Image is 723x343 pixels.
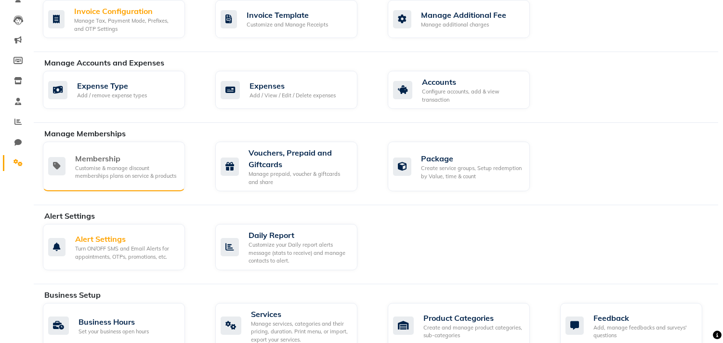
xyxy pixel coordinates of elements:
div: Services [251,308,350,320]
div: Create and manage product categories, sub-categories [423,324,522,340]
a: ExpensesAdd / View / Edit / Delete expenses [215,71,373,109]
div: Membership [75,153,177,164]
div: Manage prepaid, voucher & giftcards and share [249,170,350,186]
div: Customize and Manage Receipts [247,21,328,29]
div: Invoice Template [247,9,328,21]
div: Package [421,153,522,164]
div: Alert Settings [75,233,177,245]
div: Manage Tax, Payment Mode, Prefixes, and OTP Settings [74,17,177,33]
div: Add / View / Edit / Delete expenses [250,92,336,100]
a: Vouchers, Prepaid and GiftcardsManage prepaid, voucher & giftcards and share [215,142,373,191]
div: Expense Type [77,80,147,92]
div: Customise & manage discount memberships plans on service & products [75,164,177,180]
div: Product Categories [423,312,522,324]
div: Manage Additional Fee [421,9,506,21]
div: Configure accounts, add & view transaction [422,88,522,104]
a: Daily ReportCustomize your Daily report alerts message (stats to receive) and manage contacts to ... [215,224,373,270]
div: Customize your Daily report alerts message (stats to receive) and manage contacts to alert. [249,241,350,265]
a: Expense TypeAdd / remove expense types [43,71,201,109]
div: Turn ON/OFF SMS and Email Alerts for appointments, OTPs, promotions, etc. [75,245,177,261]
div: Feedback [593,312,695,324]
a: MembershipCustomise & manage discount memberships plans on service & products [43,142,201,191]
div: Set your business open hours [79,328,149,336]
div: Add / remove expense types [77,92,147,100]
div: Business Hours [79,316,149,328]
div: Vouchers, Prepaid and Giftcards [249,147,350,170]
div: Create service groups, Setup redemption by Value, time & count [421,164,522,180]
a: AccountsConfigure accounts, add & view transaction [388,71,546,109]
div: Expenses [250,80,336,92]
a: Alert SettingsTurn ON/OFF SMS and Email Alerts for appointments, OTPs, promotions, etc. [43,224,201,270]
a: PackageCreate service groups, Setup redemption by Value, time & count [388,142,546,191]
div: Invoice Configuration [74,5,177,17]
div: Add, manage feedbacks and surveys' questions [593,324,695,340]
div: Accounts [422,76,522,88]
div: Manage additional charges [421,21,506,29]
div: Daily Report [249,229,350,241]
